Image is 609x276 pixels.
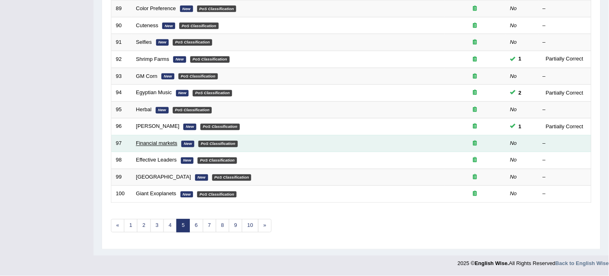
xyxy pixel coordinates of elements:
[136,5,176,11] a: Color Preference
[111,101,132,119] td: 95
[176,90,189,97] em: New
[449,190,501,198] div: Exam occurring question
[189,219,203,233] a: 6
[543,157,587,164] div: –
[197,6,237,12] em: PoS Classification
[242,219,258,233] a: 10
[111,186,132,203] td: 100
[449,123,501,131] div: Exam occurring question
[173,56,186,63] em: New
[156,107,169,114] em: New
[176,219,190,233] a: 5
[475,261,509,267] strong: English Wise.
[111,169,132,186] td: 99
[111,34,132,51] td: 91
[543,89,587,97] div: Partially Correct
[163,219,177,233] a: 4
[136,22,159,28] a: Cuteness
[510,22,517,28] em: No
[181,141,194,147] em: New
[180,6,193,12] em: New
[212,175,252,181] em: PoS Classification
[449,89,501,97] div: Exam occurring question
[510,140,517,147] em: No
[136,123,180,129] a: [PERSON_NAME]
[510,157,517,163] em: No
[216,219,229,233] a: 8
[193,90,232,97] em: PoS Classification
[458,256,609,267] div: 2025 © All Rights Reserved
[183,124,196,130] em: New
[162,23,175,29] em: New
[543,22,587,30] div: –
[181,157,194,164] em: New
[510,5,517,11] em: No
[543,174,587,181] div: –
[111,17,132,34] td: 90
[111,119,132,136] td: 96
[150,219,164,233] a: 3
[449,56,501,63] div: Exam occurring question
[229,219,242,233] a: 9
[543,123,587,131] div: Partially Correct
[449,22,501,30] div: Exam occurring question
[449,73,501,80] div: Exam occurring question
[111,0,132,17] td: 89
[181,192,194,198] em: New
[179,23,219,29] em: PoS Classification
[190,56,230,63] em: PoS Classification
[510,191,517,197] em: No
[136,39,152,45] a: Selfies
[200,124,240,130] em: PoS Classification
[510,174,517,180] em: No
[173,107,212,114] em: PoS Classification
[258,219,272,233] a: »
[449,5,501,13] div: Exam occurring question
[543,106,587,114] div: –
[111,51,132,68] td: 92
[203,219,216,233] a: 7
[124,219,137,233] a: 1
[543,73,587,80] div: –
[449,39,501,46] div: Exam occurring question
[136,90,172,96] a: Egyptian Music
[136,107,152,113] a: Herbal
[161,73,174,80] em: New
[136,140,178,147] a: Financial markets
[449,174,501,181] div: Exam occurring question
[195,175,208,181] em: New
[543,39,587,46] div: –
[198,141,238,147] em: PoS Classification
[515,89,525,97] span: You can still take this question
[449,106,501,114] div: Exam occurring question
[136,191,176,197] a: Giant Exoplanets
[449,157,501,164] div: Exam occurring question
[510,107,517,113] em: No
[156,39,169,46] em: New
[515,55,525,63] span: You can still take this question
[136,174,191,180] a: [GEOGRAPHIC_DATA]
[178,73,218,80] em: PoS Classification
[543,5,587,13] div: –
[111,152,132,169] td: 98
[510,39,517,45] em: No
[543,190,587,198] div: –
[543,140,587,148] div: –
[198,157,237,164] em: PoS Classification
[515,123,525,131] span: You can still take this question
[510,73,517,79] em: No
[173,39,212,46] em: PoS Classification
[197,192,237,198] em: PoS Classification
[449,140,501,148] div: Exam occurring question
[111,219,124,233] a: «
[543,55,587,63] div: Partially Correct
[111,68,132,85] td: 93
[136,157,177,163] a: Effective Leaders
[136,73,158,79] a: GM Corn
[137,219,150,233] a: 2
[111,135,132,152] td: 97
[556,261,609,267] a: Back to English Wise
[136,56,170,62] a: Shrimp Farms
[111,85,132,102] td: 94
